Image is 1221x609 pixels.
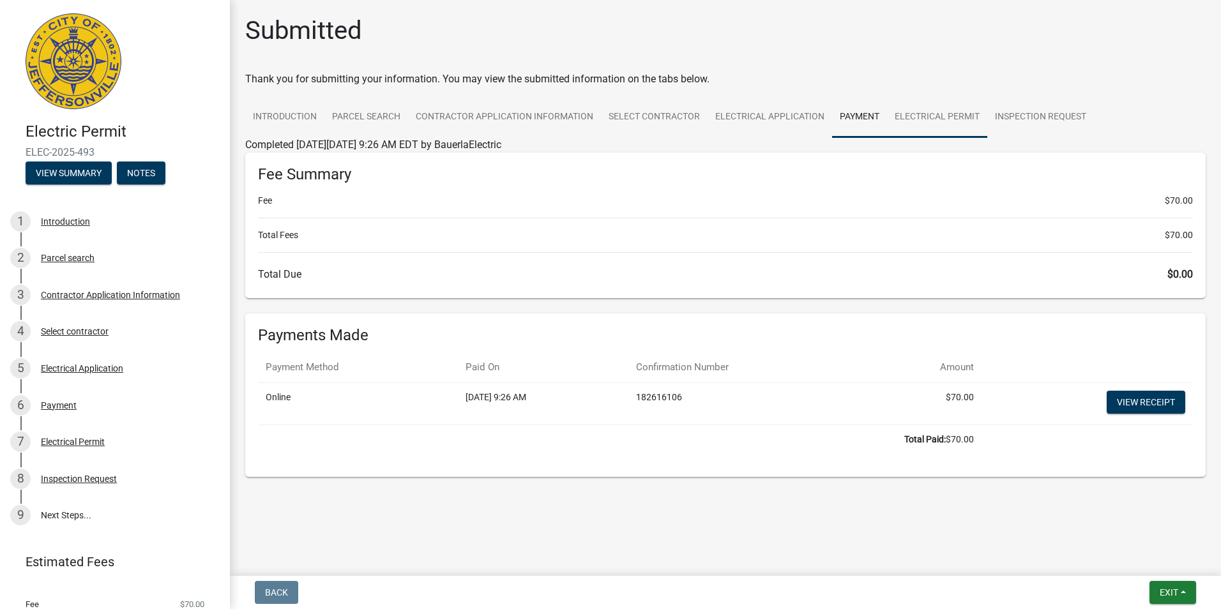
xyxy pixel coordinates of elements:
th: Paid On [458,352,629,382]
span: $70.00 [1165,194,1193,207]
div: Thank you for submitting your information. You may view the submitted information on the tabs below. [245,71,1206,87]
td: 182616106 [628,382,871,425]
td: Online [258,382,458,425]
h4: Electric Permit [26,123,220,141]
li: Total Fees [258,229,1193,242]
div: Introduction [41,217,90,226]
button: Back [255,581,298,604]
img: City of Jeffersonville, Indiana [26,13,121,109]
div: 9 [10,505,31,525]
span: ELEC-2025-493 [26,146,204,158]
a: View receipt [1107,391,1185,414]
span: Exit [1160,587,1178,598]
th: Payment Method [258,352,458,382]
wm-modal-confirm: Summary [26,169,112,179]
div: 3 [10,285,31,305]
td: [DATE] 9:26 AM [458,382,629,425]
h6: Total Due [258,268,1193,280]
div: Parcel search [41,253,95,262]
span: $0.00 [1167,268,1193,280]
span: Completed [DATE][DATE] 9:26 AM EDT by BauerlaElectric [245,139,501,151]
span: Back [265,587,288,598]
span: $70.00 [180,600,204,608]
div: 2 [10,248,31,268]
a: Estimated Fees [10,549,209,575]
div: 8 [10,469,31,489]
button: View Summary [26,162,112,184]
div: Contractor Application Information [41,290,180,299]
li: Fee [258,194,1193,207]
td: $70.00 [871,382,982,425]
th: Confirmation Number [628,352,871,382]
button: Notes [117,162,165,184]
a: Electrical Permit [887,97,987,138]
button: Exit [1149,581,1196,604]
div: 5 [10,358,31,379]
div: 4 [10,321,31,342]
th: Amount [871,352,982,382]
a: Inspection Request [987,97,1094,138]
wm-modal-confirm: Notes [117,169,165,179]
div: Payment [41,401,77,410]
a: Electrical Application [708,97,832,138]
div: 1 [10,211,31,232]
b: Total Paid: [904,434,946,444]
span: $70.00 [1165,229,1193,242]
div: Electrical Permit [41,437,105,446]
h6: Payments Made [258,326,1193,345]
div: 6 [10,395,31,416]
a: Contractor Application Information [408,97,601,138]
div: Select contractor [41,327,109,336]
div: Electrical Application [41,364,123,373]
a: Introduction [245,97,324,138]
a: Select contractor [601,97,708,138]
h6: Fee Summary [258,165,1193,184]
td: $70.00 [258,425,982,454]
a: Payment [832,97,887,138]
h1: Submitted [245,15,362,46]
div: 7 [10,432,31,452]
a: Parcel search [324,97,408,138]
span: Fee [26,600,39,608]
div: Inspection Request [41,474,117,483]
